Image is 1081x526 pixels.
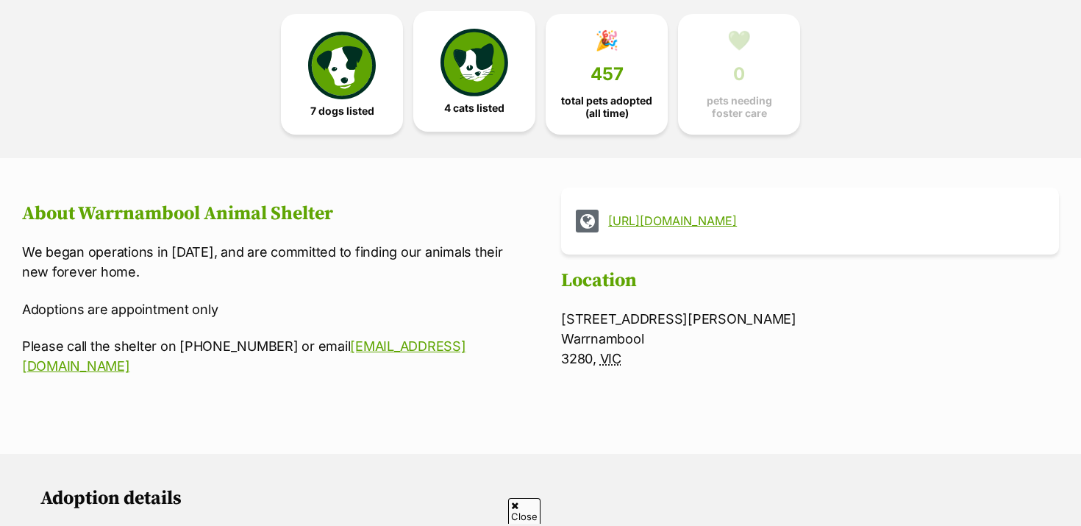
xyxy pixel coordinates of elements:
[608,214,1038,227] a: [URL][DOMAIN_NAME]
[413,11,535,132] a: 4 cats listed
[22,336,520,376] p: Please call the shelter on [PHONE_NUMBER] or email
[561,270,1059,292] h2: Location
[600,351,621,366] abbr: Victoria
[561,311,796,327] span: [STREET_ADDRESS][PERSON_NAME]
[595,29,618,51] div: 🎉
[561,351,596,366] span: 3280,
[308,32,376,99] img: petrescue-icon-eee76f85a60ef55c4a1927667547b313a7c0e82042636edf73dce9c88f694885.svg
[40,488,1041,510] h2: Adoption details
[22,203,520,225] h2: About Warrnambool Animal Shelter
[444,102,504,114] span: 4 cats listed
[22,299,520,319] p: Adoptions are appointment only
[508,498,540,524] span: Close
[561,331,643,346] span: Warrnambool
[678,14,800,135] a: 💚 0 pets needing foster care
[546,14,668,135] a: 🎉 457 total pets adopted (all time)
[281,14,403,135] a: 7 dogs listed
[440,29,508,96] img: cat-icon-068c71abf8fe30c970a85cd354bc8e23425d12f6e8612795f06af48be43a487a.svg
[727,29,751,51] div: 💚
[558,95,655,118] span: total pets adopted (all time)
[691,95,788,118] span: pets needing foster care
[22,242,520,282] p: We began operations in [DATE], and are committed to finding our animals their new forever home.
[310,105,374,117] span: 7 dogs listed
[591,64,624,85] span: 457
[733,64,745,85] span: 0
